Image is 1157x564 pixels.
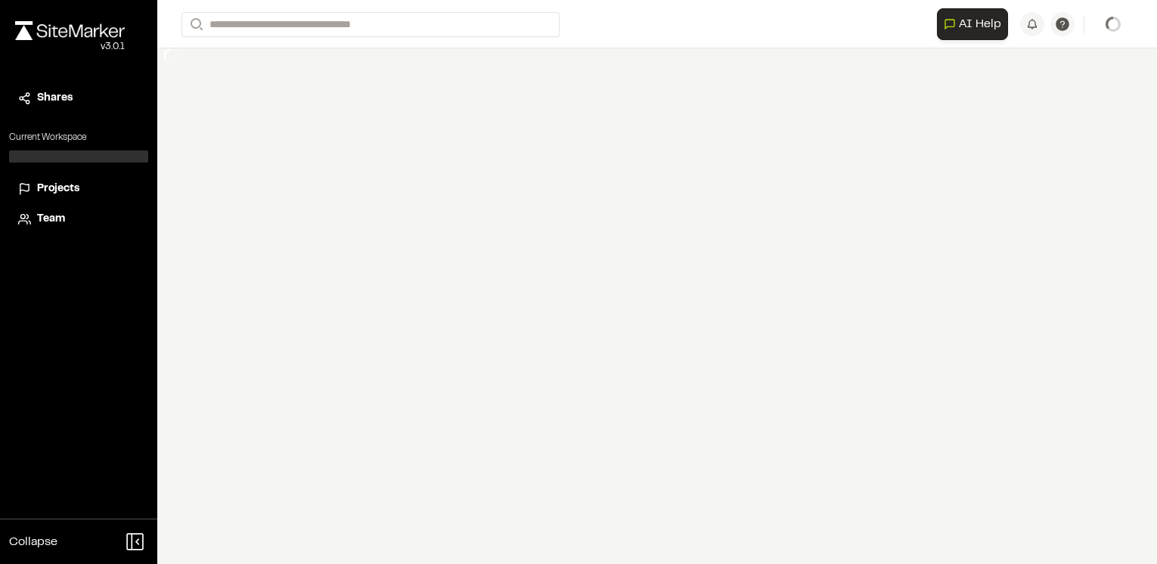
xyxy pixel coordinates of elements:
span: Collapse [9,533,57,551]
p: Current Workspace [9,131,148,144]
span: Projects [37,181,79,197]
div: Open AI Assistant [937,8,1014,40]
a: Shares [18,90,139,107]
img: rebrand.png [15,21,125,40]
span: Shares [37,90,73,107]
span: AI Help [959,15,1001,33]
button: Open AI Assistant [937,8,1008,40]
a: Team [18,211,139,228]
span: Team [37,211,65,228]
a: Projects [18,181,139,197]
button: Search [181,12,209,37]
div: Oh geez...please don't... [15,40,125,54]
